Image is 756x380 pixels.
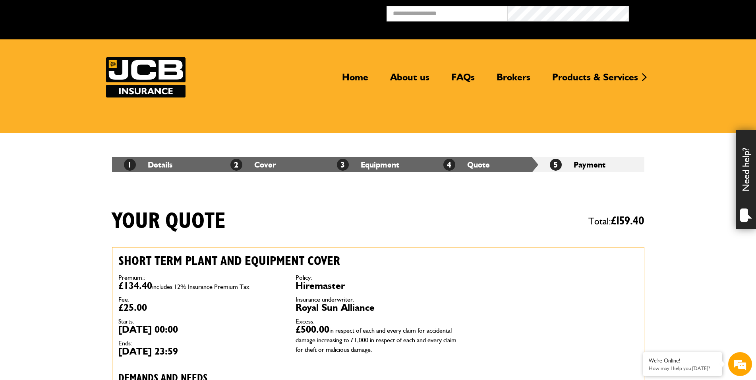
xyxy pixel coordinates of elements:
a: JCB Insurance Services [106,57,186,97]
button: Broker Login [629,6,750,18]
dt: Excess: [296,318,461,325]
dt: Insurance underwriter: [296,296,461,303]
span: Total: [588,212,644,230]
span: 4 [443,159,455,171]
li: Quote [431,157,538,172]
span: 159.40 [616,215,644,227]
dt: Fee: [118,296,284,303]
a: About us [384,71,435,90]
a: 1Details [124,160,172,170]
li: Payment [538,157,644,172]
span: in respect of each and every claim for accidental damage increasing to £1,000 in respect of each ... [296,327,456,353]
dt: Policy: [296,275,461,281]
a: Products & Services [546,71,644,90]
h1: Your quote [112,208,226,235]
dd: [DATE] 00:00 [118,325,284,334]
dd: £134.40 [118,281,284,290]
dt: Ends: [118,340,284,347]
span: £ [611,215,644,227]
dt: Starts: [118,318,284,325]
dd: £500.00 [296,325,461,353]
span: 3 [337,159,349,171]
h2: Short term plant and equipment cover [118,253,461,269]
img: JCB Insurance Services logo [106,57,186,97]
dd: £25.00 [118,303,284,312]
dd: Hiremaster [296,281,461,290]
dd: Royal Sun Alliance [296,303,461,312]
div: Need help? [736,130,756,229]
div: We're Online! [649,357,716,364]
span: 5 [550,159,562,171]
a: 3Equipment [337,160,399,170]
span: 1 [124,159,136,171]
a: Home [336,71,374,90]
dt: Premium:: [118,275,284,281]
span: 2 [230,159,242,171]
dd: [DATE] 23:59 [118,347,284,356]
a: FAQs [445,71,481,90]
a: Brokers [491,71,536,90]
a: 2Cover [230,160,276,170]
p: How may I help you today? [649,365,716,371]
span: includes 12% Insurance Premium Tax [152,283,249,290]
